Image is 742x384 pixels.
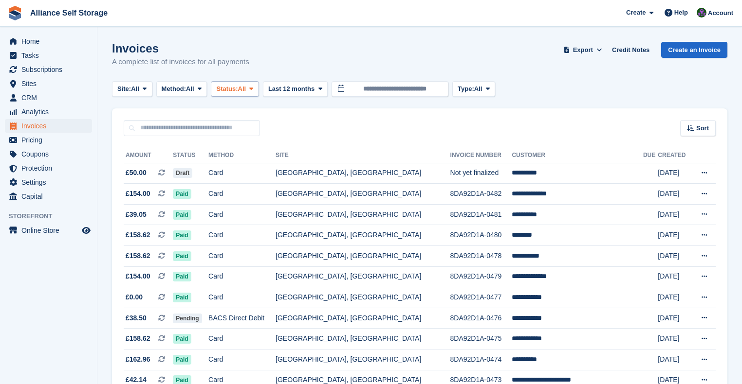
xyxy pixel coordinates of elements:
[276,329,450,349] td: [GEOGRAPHIC_DATA], [GEOGRAPHIC_DATA]
[208,148,276,163] th: Method
[474,84,482,94] span: All
[117,84,131,94] span: Site:
[173,210,191,220] span: Paid
[9,211,97,221] span: Storefront
[450,308,512,329] td: 8DA92D1A-0476
[156,81,207,97] button: Method: All
[276,287,450,308] td: [GEOGRAPHIC_DATA], [GEOGRAPHIC_DATA]
[573,45,593,55] span: Export
[5,161,92,175] a: menu
[173,189,191,199] span: Paid
[661,42,727,58] a: Create an Invoice
[276,163,450,184] td: [GEOGRAPHIC_DATA], [GEOGRAPHIC_DATA]
[658,329,691,349] td: [DATE]
[276,225,450,246] td: [GEOGRAPHIC_DATA], [GEOGRAPHIC_DATA]
[658,204,691,225] td: [DATE]
[21,190,80,203] span: Capital
[450,246,512,267] td: 8DA92D1A-0478
[131,84,139,94] span: All
[5,175,92,189] a: menu
[126,313,147,323] span: £38.50
[126,251,150,261] span: £158.62
[21,35,80,48] span: Home
[276,266,450,287] td: [GEOGRAPHIC_DATA], [GEOGRAPHIC_DATA]
[5,91,92,105] a: menu
[276,349,450,370] td: [GEOGRAPHIC_DATA], [GEOGRAPHIC_DATA]
[643,148,658,163] th: Due
[5,35,92,48] a: menu
[186,84,194,94] span: All
[674,8,688,17] span: Help
[697,8,706,17] img: Romilly Norton
[658,266,691,287] td: [DATE]
[21,133,80,147] span: Pricing
[21,147,80,161] span: Coupons
[658,287,691,308] td: [DATE]
[126,354,150,365] span: £162.96
[5,190,92,203] a: menu
[658,148,691,163] th: Created
[208,204,276,225] td: Card
[126,189,150,199] span: £154.00
[450,349,512,370] td: 8DA92D1A-0474
[276,148,450,163] th: Site
[21,77,80,90] span: Sites
[450,329,512,349] td: 8DA92D1A-0475
[173,168,192,178] span: Draft
[208,287,276,308] td: Card
[5,77,92,90] a: menu
[450,163,512,184] td: Not yet finalized
[124,148,173,163] th: Amount
[5,133,92,147] a: menu
[126,230,150,240] span: £158.62
[173,148,208,163] th: Status
[126,292,143,302] span: £0.00
[162,84,186,94] span: Method:
[173,230,191,240] span: Paid
[80,225,92,236] a: Preview store
[21,49,80,62] span: Tasks
[112,81,152,97] button: Site: All
[658,349,691,370] td: [DATE]
[126,168,147,178] span: £50.00
[208,225,276,246] td: Card
[263,81,328,97] button: Last 12 months
[208,349,276,370] td: Card
[208,266,276,287] td: Card
[268,84,315,94] span: Last 12 months
[450,184,512,205] td: 8DA92D1A-0482
[173,293,191,302] span: Paid
[208,329,276,349] td: Card
[21,224,80,237] span: Online Store
[5,224,92,237] a: menu
[5,119,92,133] a: menu
[208,246,276,267] td: Card
[696,123,709,133] span: Sort
[561,42,604,58] button: Export
[238,84,246,94] span: All
[216,84,238,94] span: Status:
[173,355,191,365] span: Paid
[21,91,80,105] span: CRM
[5,49,92,62] a: menu
[658,163,691,184] td: [DATE]
[658,184,691,205] td: [DATE]
[173,334,191,344] span: Paid
[112,56,249,68] p: A complete list of invoices for all payments
[208,184,276,205] td: Card
[658,246,691,267] td: [DATE]
[452,81,495,97] button: Type: All
[450,225,512,246] td: 8DA92D1A-0480
[21,63,80,76] span: Subscriptions
[658,225,691,246] td: [DATE]
[276,204,450,225] td: [GEOGRAPHIC_DATA], [GEOGRAPHIC_DATA]
[450,148,512,163] th: Invoice Number
[5,105,92,119] a: menu
[126,209,147,220] span: £39.05
[21,161,80,175] span: Protection
[5,147,92,161] a: menu
[112,42,249,55] h1: Invoices
[208,163,276,184] td: Card
[458,84,474,94] span: Type:
[450,266,512,287] td: 8DA92D1A-0479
